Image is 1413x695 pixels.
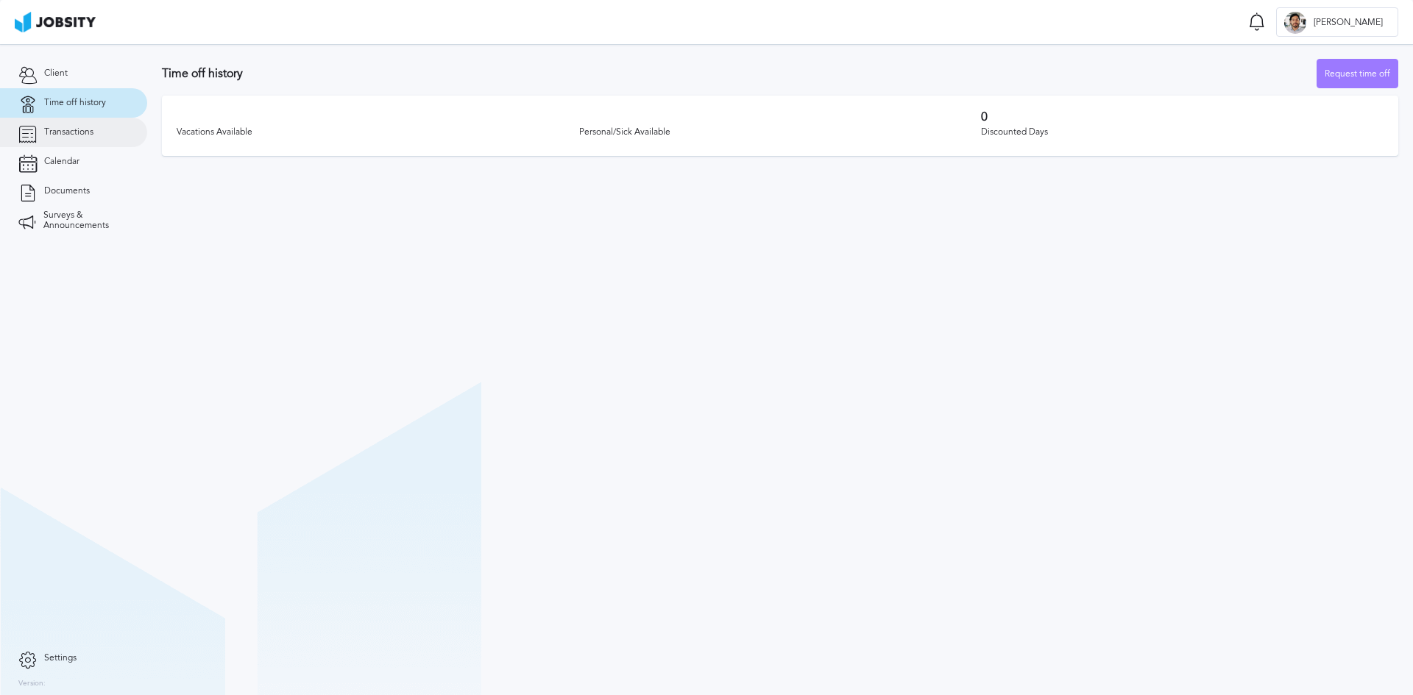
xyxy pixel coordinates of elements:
[1306,18,1390,28] span: [PERSON_NAME]
[1276,7,1398,37] button: M[PERSON_NAME]
[44,653,77,663] span: Settings
[44,98,106,108] span: Time off history
[177,127,579,138] div: Vacations Available
[44,186,90,196] span: Documents
[15,12,96,32] img: ab4bad089aa723f57921c736e9817d99.png
[1284,12,1306,34] div: M
[44,127,93,138] span: Transactions
[981,127,1384,138] div: Discounted Days
[162,67,1317,80] h3: Time off history
[1317,59,1398,88] button: Request time off
[44,157,79,167] span: Calendar
[18,680,46,688] label: Version:
[44,68,68,79] span: Client
[579,127,982,138] div: Personal/Sick Available
[981,110,1384,124] h3: 0
[1317,60,1398,89] div: Request time off
[43,210,129,231] span: Surveys & Announcements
